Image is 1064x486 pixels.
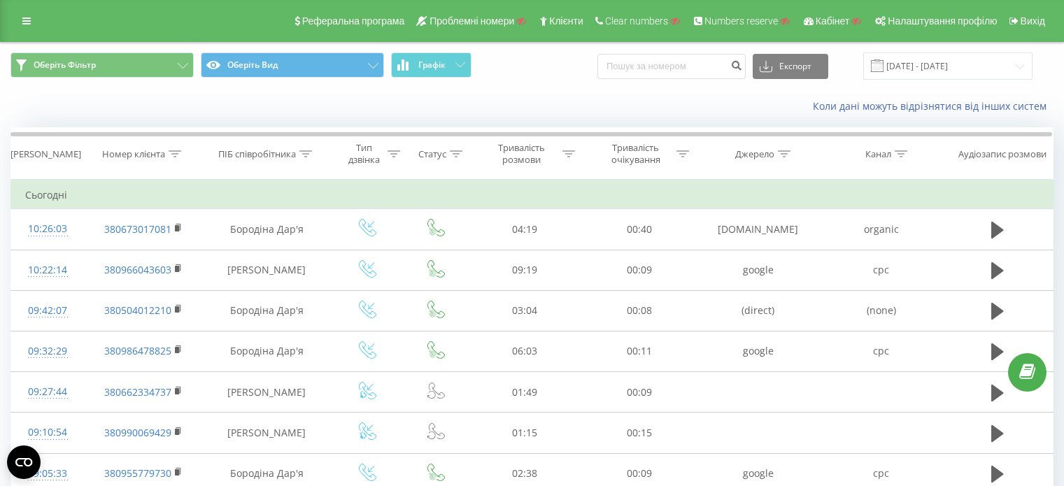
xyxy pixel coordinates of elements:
[218,148,296,160] div: ПІБ співробітника
[582,372,696,413] td: 00:09
[104,466,171,480] a: 380955779730
[820,209,943,250] td: organic
[696,331,819,371] td: google
[104,385,171,399] a: 380662334737
[25,215,70,243] div: 10:26:03
[597,54,746,79] input: Пошук за номером
[820,250,943,290] td: cpc
[865,148,891,160] div: Канал
[302,15,405,27] span: Реферальна програма
[25,257,70,284] div: 10:22:14
[203,290,331,331] td: Бородіна Дар'я
[468,372,582,413] td: 01:49
[25,419,70,446] div: 09:10:54
[418,60,446,70] span: Графік
[696,250,819,290] td: google
[102,148,165,160] div: Номер клієнта
[203,372,331,413] td: [PERSON_NAME]
[605,15,668,27] span: Clear numbers
[820,331,943,371] td: cpc
[484,142,559,166] div: Тривалість розмови
[582,250,696,290] td: 00:09
[418,148,446,160] div: Статус
[813,99,1054,113] a: Коли дані можуть відрізнятися вiд інших систем
[343,142,385,166] div: Тип дзвінка
[25,378,70,406] div: 09:27:44
[704,15,778,27] span: Numbers reserve
[1021,15,1045,27] span: Вихід
[201,52,384,78] button: Оберіть Вид
[391,52,471,78] button: Графік
[203,413,331,453] td: [PERSON_NAME]
[582,209,696,250] td: 00:40
[11,181,1054,209] td: Сьогодні
[104,344,171,357] a: 380986478825
[104,303,171,317] a: 380504012210
[10,148,81,160] div: [PERSON_NAME]
[696,209,819,250] td: [DOMAIN_NAME]
[7,445,41,479] button: Open CMP widget
[430,15,514,27] span: Проблемні номери
[468,413,582,453] td: 01:15
[104,222,171,236] a: 380673017081
[34,59,96,71] span: Оберіть Фільтр
[203,209,331,250] td: Бородіна Дар'я
[468,331,582,371] td: 06:03
[582,290,696,331] td: 00:08
[25,338,70,365] div: 09:32:29
[104,263,171,276] a: 380966043603
[582,331,696,371] td: 00:11
[104,426,171,439] a: 380990069429
[25,297,70,324] div: 09:42:07
[598,142,673,166] div: Тривалість очікування
[696,290,819,331] td: (direct)
[820,290,943,331] td: (none)
[549,15,583,27] span: Клієнти
[753,54,828,79] button: Експорт
[203,250,331,290] td: [PERSON_NAME]
[816,15,850,27] span: Кабінет
[10,52,194,78] button: Оберіть Фільтр
[582,413,696,453] td: 00:15
[203,331,331,371] td: Бородіна Дар'я
[468,209,582,250] td: 04:19
[958,148,1047,160] div: Аудіозапис розмови
[468,250,582,290] td: 09:19
[468,290,582,331] td: 03:04
[735,148,774,160] div: Джерело
[888,15,997,27] span: Налаштування профілю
